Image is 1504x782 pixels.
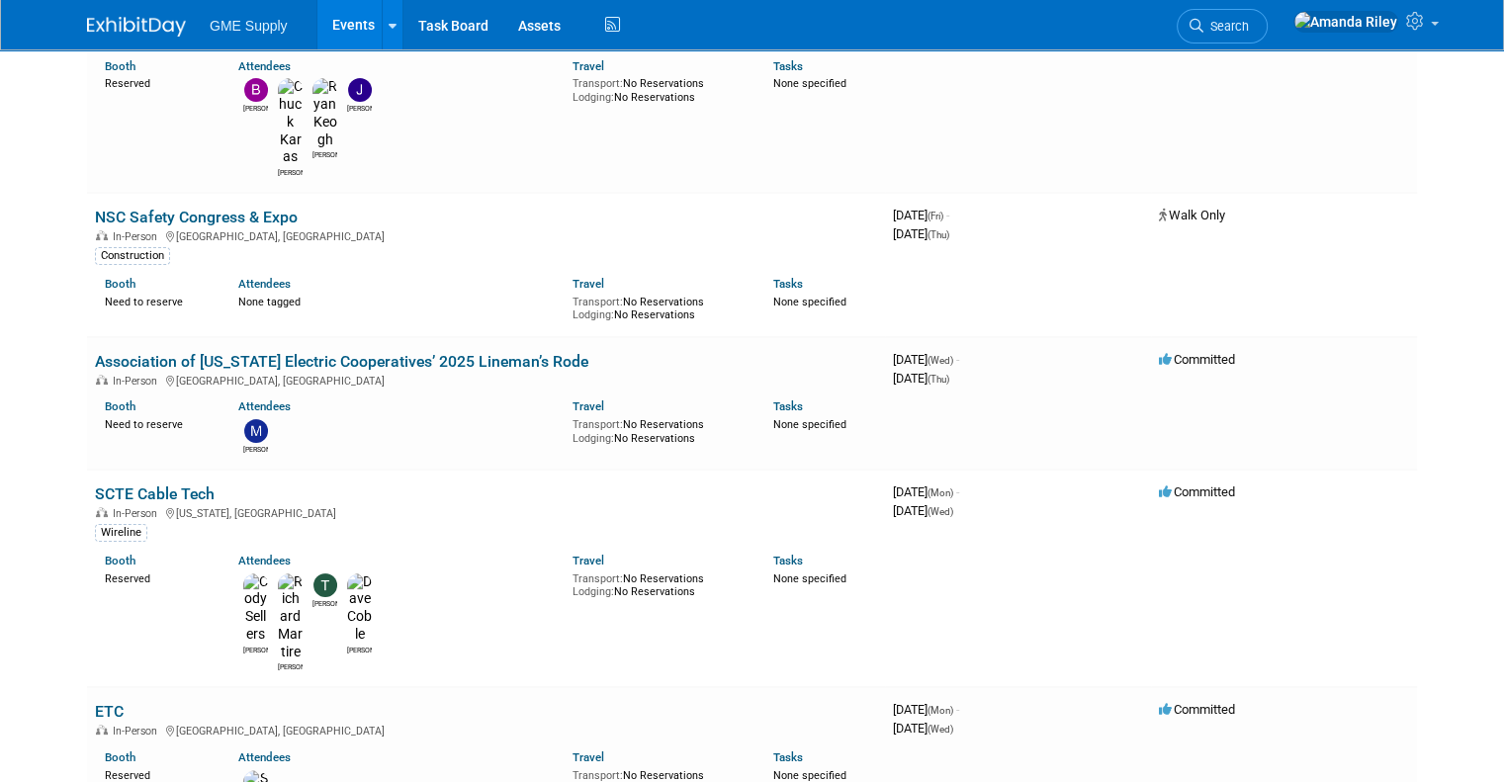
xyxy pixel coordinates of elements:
span: None specified [773,769,846,782]
span: [DATE] [893,503,953,518]
span: - [946,208,949,222]
img: Brandon Monroe [244,78,268,102]
img: Amanda Riley [1293,11,1398,33]
div: Dave Coble [347,644,372,655]
img: Cody Sellers [243,573,268,644]
span: In-Person [113,507,163,520]
img: ExhibitDay [87,17,186,37]
a: Booth [105,277,135,291]
div: No Reservations No Reservations [573,568,744,599]
span: In-Person [113,725,163,738]
span: Committed [1159,352,1235,367]
span: - [956,352,959,367]
span: Lodging: [573,308,614,321]
a: Attendees [238,554,291,567]
div: [GEOGRAPHIC_DATA], [GEOGRAPHIC_DATA] [95,372,877,388]
img: In-Person Event [96,725,108,735]
a: Tasks [773,277,803,291]
img: Todd Licence [313,573,337,597]
span: (Wed) [928,506,953,517]
span: [DATE] [893,702,959,717]
span: GME Supply [210,18,288,34]
a: NSC Safety Congress & Expo [95,208,298,226]
a: Tasks [773,59,803,73]
a: Travel [573,59,604,73]
span: Lodging: [573,585,614,598]
img: Chuck Karas [278,78,303,166]
span: [DATE] [893,226,949,241]
div: John Medina [347,102,372,114]
span: [DATE] [893,484,959,499]
span: - [956,484,959,499]
span: None specified [773,77,846,90]
span: (Thu) [928,229,949,240]
span: Committed [1159,702,1235,717]
div: [US_STATE], [GEOGRAPHIC_DATA] [95,504,877,520]
span: None specified [773,296,846,308]
span: [DATE] [893,371,949,386]
img: Richard Martire [278,573,303,661]
span: Transport: [573,296,623,308]
span: Transport: [573,572,623,585]
div: Reserved [105,568,209,586]
div: Richard Martire [278,660,303,672]
div: None tagged [238,292,558,309]
a: Travel [573,750,604,764]
div: Todd Licence [312,597,337,609]
a: SCTE Cable Tech [95,484,215,503]
span: (Fri) [928,211,943,221]
div: Need to reserve [105,292,209,309]
a: Search [1177,9,1268,43]
img: In-Person Event [96,507,108,517]
img: In-Person Event [96,230,108,240]
span: (Mon) [928,487,953,498]
a: ETC [95,702,124,721]
span: (Mon) [928,705,953,716]
a: Travel [573,277,604,291]
span: - [956,702,959,717]
div: Brandon Monroe [243,102,268,114]
span: In-Person [113,375,163,388]
img: Ryan Keogh [312,78,337,148]
span: (Thu) [928,374,949,385]
div: Cody Sellers [243,644,268,655]
a: Booth [105,750,135,764]
span: Lodging: [573,91,614,104]
div: Wireline [95,524,147,542]
div: Ryan Keogh [312,148,337,160]
div: No Reservations No Reservations [573,292,744,322]
a: Booth [105,554,135,567]
div: Construction [95,247,170,265]
a: Booth [105,399,135,413]
a: Attendees [238,750,291,764]
span: (Wed) [928,355,953,366]
span: (Wed) [928,724,953,735]
div: Chuck Karas [278,166,303,178]
a: Travel [573,554,604,567]
a: Tasks [773,750,803,764]
img: John Medina [348,78,372,102]
a: Attendees [238,399,291,413]
span: [DATE] [893,352,959,367]
a: Booth [105,59,135,73]
span: Search [1203,19,1249,34]
div: Reserved [105,73,209,91]
div: [GEOGRAPHIC_DATA], [GEOGRAPHIC_DATA] [95,227,877,243]
span: [DATE] [893,721,953,736]
span: Transport: [573,418,623,431]
a: Travel [573,399,604,413]
div: [GEOGRAPHIC_DATA], [GEOGRAPHIC_DATA] [95,722,877,738]
a: Tasks [773,399,803,413]
a: Attendees [238,277,291,291]
div: Need to reserve [105,414,209,432]
a: Attendees [238,59,291,73]
span: Committed [1159,484,1235,499]
span: Walk Only [1159,208,1225,222]
span: Lodging: [573,432,614,445]
span: In-Person [113,230,163,243]
div: Mitch Gosney [243,443,268,455]
a: Tasks [773,554,803,567]
img: Dave Coble [347,573,372,644]
div: No Reservations No Reservations [573,414,744,445]
div: No Reservations No Reservations [573,73,744,104]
